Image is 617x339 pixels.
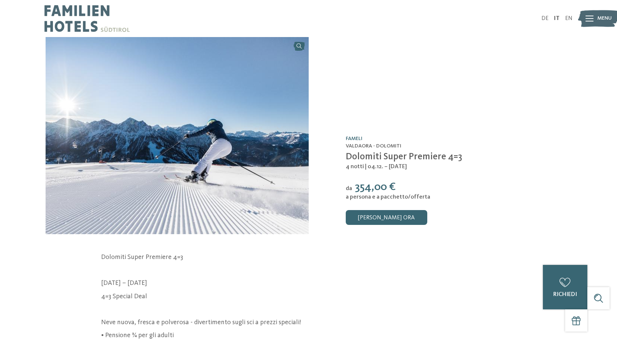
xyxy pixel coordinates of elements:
[597,15,612,22] span: Menu
[101,292,516,301] p: 4=3 Special Deal
[543,265,587,309] a: richiedi
[346,194,430,200] span: a persona e a pacchetto/offerta
[346,164,364,170] span: 4 notti
[346,152,462,162] span: Dolomiti Super Premiere 4=3
[365,164,407,170] span: | 04.12. – [DATE]
[565,16,573,21] a: EN
[346,186,352,192] span: da
[554,16,560,21] a: IT
[553,292,577,298] span: richiedi
[541,16,548,21] a: DE
[346,210,427,225] a: [PERSON_NAME] ora
[101,253,516,262] p: Dolomiti Super Premiere 4=3
[101,318,516,327] p: Neve nuova, fresca e polverosa - divertimento sugli sci a prezzi speciali!
[355,182,396,193] span: 354,00 €
[46,37,309,234] img: Dolomiti Super Premiere 4=3
[101,279,516,288] p: [DATE] – [DATE]
[346,143,401,149] span: Valdaora - Dolomiti
[346,136,362,141] a: Fameli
